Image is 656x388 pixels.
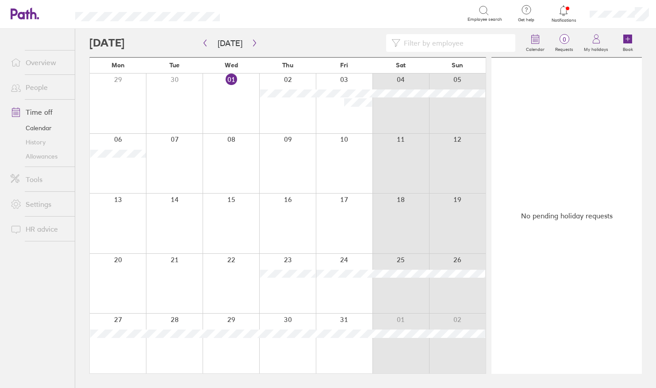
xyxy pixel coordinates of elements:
span: Wed [225,62,238,69]
label: Calendar [521,44,550,52]
label: Requests [550,44,579,52]
a: Settings [4,195,75,213]
a: 0Requests [550,29,579,57]
span: Sat [396,62,406,69]
span: Mon [111,62,125,69]
input: Filter by employee [400,35,510,51]
span: Notifications [549,18,578,23]
a: Book [614,29,642,57]
span: Sun [452,62,463,69]
a: Calendar [4,121,75,135]
a: Tools [4,171,75,188]
a: Overview [4,54,75,71]
div: No pending holiday requests [491,58,642,374]
div: Search [244,9,266,17]
span: Get help [512,17,541,23]
a: Allowances [4,149,75,163]
span: Tue [169,62,180,69]
a: History [4,135,75,149]
a: Calendar [521,29,550,57]
label: My holidays [579,44,614,52]
a: Notifications [549,4,578,23]
span: Employee search [468,17,502,22]
a: HR advice [4,220,75,238]
span: 0 [550,36,579,43]
button: [DATE] [211,36,249,50]
a: Time off [4,103,75,121]
span: Thu [282,62,293,69]
a: My holidays [579,29,614,57]
span: Fri [340,62,348,69]
label: Book [618,44,638,52]
a: People [4,78,75,96]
